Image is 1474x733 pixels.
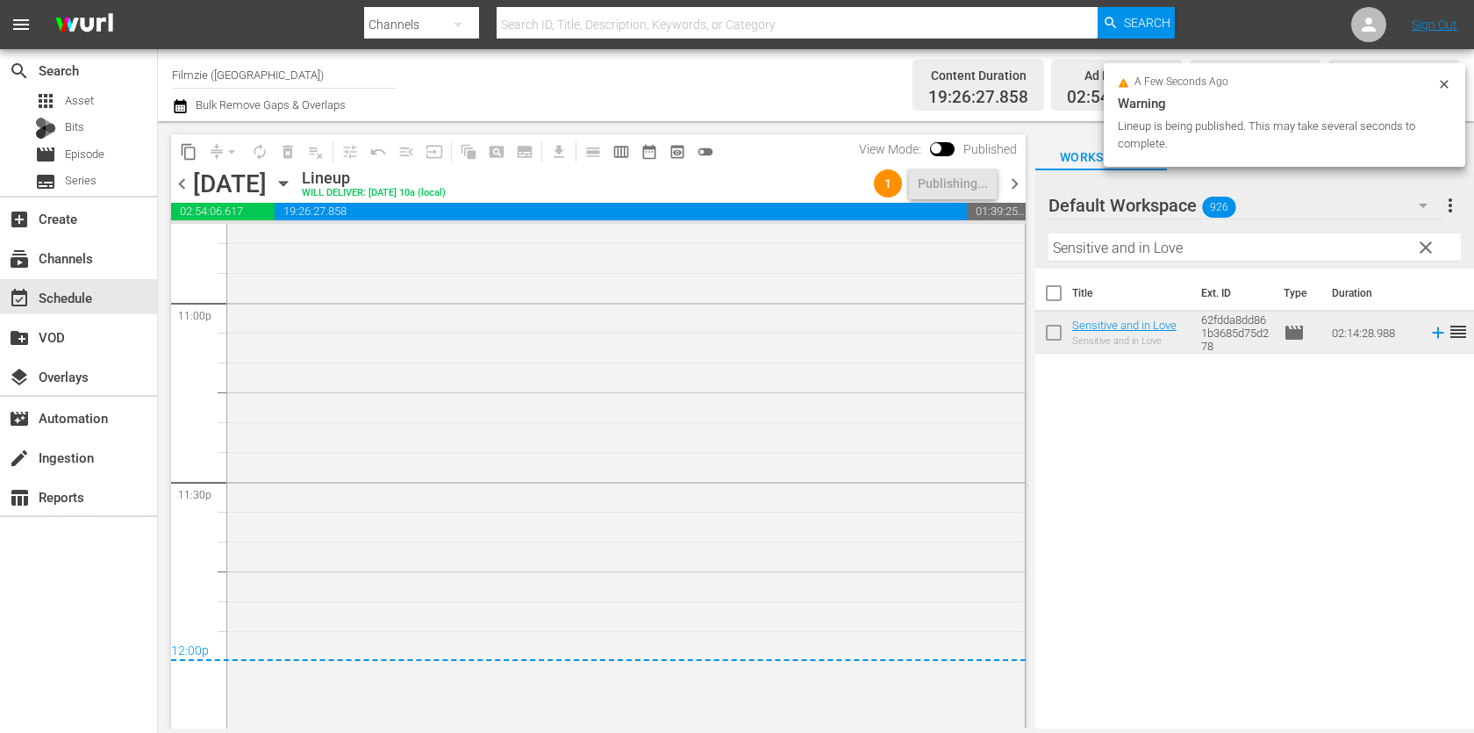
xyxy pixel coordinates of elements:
div: 12:00p [171,643,1026,661]
span: 19:26:27.858 [928,88,1028,108]
div: Publishing... [918,168,988,199]
span: Asset [65,92,94,110]
span: 1 [874,176,902,190]
span: preview_outlined [669,143,686,161]
div: [DATE] [193,169,267,198]
span: Clear Lineup [302,138,330,166]
button: Search [1098,7,1175,39]
span: reorder [1448,321,1469,342]
span: Overlays [9,367,30,388]
span: Customize Events [330,134,364,169]
span: Series [35,171,56,192]
span: Loop Content [246,138,274,166]
span: View Backup [663,138,691,166]
span: Remove Gaps & Overlaps [203,138,246,166]
span: Channels [9,248,30,269]
span: a few seconds ago [1134,75,1228,90]
span: Published [955,142,1026,156]
span: chevron_left [171,173,193,195]
a: Sign Out [1412,18,1457,32]
span: Episode [35,144,56,165]
button: Publishing... [909,168,997,199]
div: Sensitive and in Love [1072,335,1177,347]
span: Workspaces [1035,147,1167,169]
span: 24 hours Lineup View is OFF [691,138,719,166]
span: Search [1124,7,1170,39]
img: ans4CAIJ8jUAAAAAAAAAAAAAAAAAAAAAAAAgQb4GAAAAAAAAAAAAAAAAAAAAAAAAJMjXAAAAAAAAAAAAAAAAAAAAAAAAgAT5G... [42,4,126,46]
span: Fill episodes with ad slates [392,138,420,166]
span: Refresh All Search Blocks [448,134,483,169]
span: 02:54:06.617 [1067,88,1167,108]
div: Content Duration [928,63,1028,88]
a: Sensitive and in Love [1072,319,1177,332]
span: Bits [65,119,84,136]
th: Duration [1321,269,1427,318]
span: Reports [9,487,30,508]
span: Toggle to switch from Published to Draft view. [930,142,942,155]
td: 02:14:28.988 [1325,312,1421,354]
span: more_vert [1440,195,1461,216]
span: Create [9,209,30,230]
span: Month Calendar View [635,138,663,166]
span: toggle_off [697,143,714,161]
div: Warning [1118,93,1451,114]
span: Series [65,172,97,190]
span: 01:39:25.525 [967,203,1026,220]
div: Lineup [302,169,446,188]
button: more_vert [1440,184,1461,226]
span: 19:26:27.858 [275,203,967,220]
span: Asset [35,90,56,111]
span: Ingestion [9,448,30,469]
span: Select an event to delete [274,138,302,166]
div: Lineup is being published. This may take several seconds to complete. [1118,118,1433,153]
span: calendar_view_week_outlined [612,143,630,161]
span: Revert to Primary Episode [364,138,392,166]
span: clear [1415,237,1436,258]
span: menu [11,14,32,35]
span: Create Series Block [511,138,539,166]
span: Automation [9,408,30,429]
th: Ext. ID [1191,269,1273,318]
span: 02:54:06.617 [171,203,275,220]
svg: Add to Schedule [1428,323,1448,342]
th: Title [1072,269,1191,318]
button: clear [1411,233,1439,261]
span: date_range_outlined [640,143,658,161]
span: Search [9,61,30,82]
span: Day Calendar View [573,134,607,169]
div: Default Workspace [1048,181,1444,230]
span: content_copy [180,143,197,161]
div: Ad Duration [1067,63,1167,88]
span: Week Calendar View [607,138,635,166]
span: Download as CSV [539,134,573,169]
th: Type [1273,269,1321,318]
span: VOD [9,327,30,349]
td: 62fdda8dd861b3685d75d278 [1194,312,1277,354]
span: Copy Lineup [175,138,203,166]
div: Bits [35,118,56,139]
div: WILL DELIVER: [DATE] 10a (local) [302,188,446,199]
span: Bulk Remove Gaps & Overlaps [193,98,346,111]
span: chevron_right [1004,173,1026,195]
span: Schedule [9,288,30,309]
span: Create Search Block [483,138,511,166]
span: Episode [1284,322,1305,343]
span: Update Metadata from Key Asset [420,138,448,166]
span: 926 [1202,189,1235,226]
span: View Mode: [850,142,930,156]
span: Episode [65,146,104,163]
